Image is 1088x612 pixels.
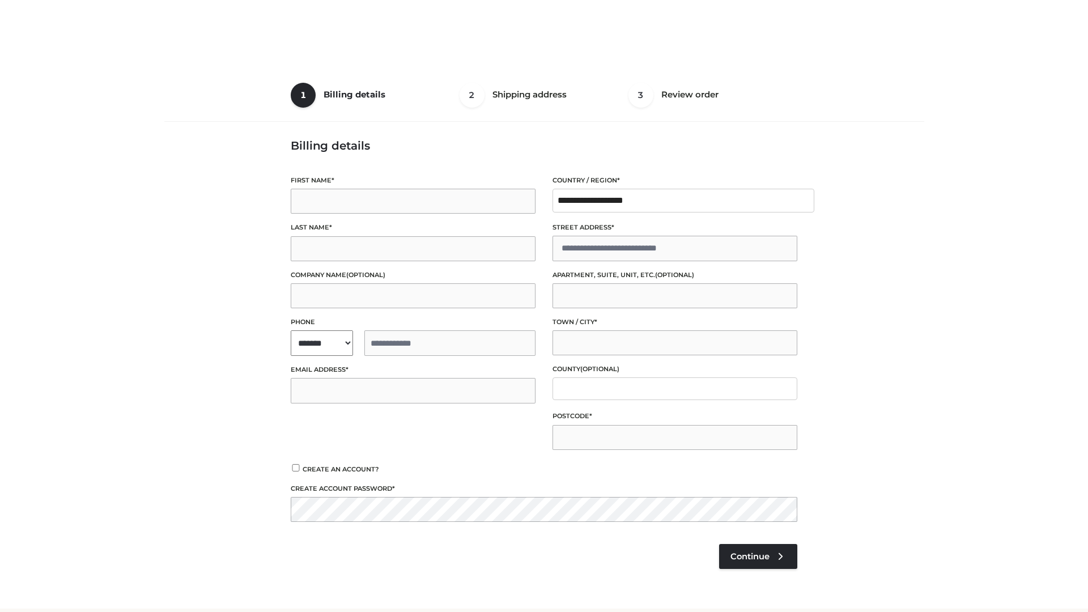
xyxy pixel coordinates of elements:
label: Apartment, suite, unit, etc. [552,270,797,280]
h3: Billing details [291,139,797,152]
label: Company name [291,270,535,280]
a: Continue [719,544,797,569]
span: (optional) [655,271,694,279]
label: Phone [291,317,535,328]
label: Last name [291,222,535,233]
label: Country / Region [552,175,797,186]
span: Shipping address [492,89,567,100]
span: 3 [628,83,653,108]
span: Create an account? [303,465,379,473]
span: 2 [460,83,484,108]
span: (optional) [580,365,619,373]
label: County [552,364,797,375]
span: (optional) [346,271,385,279]
span: Review order [661,89,719,100]
span: Continue [730,551,770,562]
input: Create an account? [291,464,301,471]
label: Create account password [291,483,797,494]
label: First name [291,175,535,186]
label: Email address [291,364,535,375]
label: Street address [552,222,797,233]
label: Postcode [552,411,797,422]
span: 1 [291,83,316,108]
label: Town / City [552,317,797,328]
span: Billing details [324,89,385,100]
